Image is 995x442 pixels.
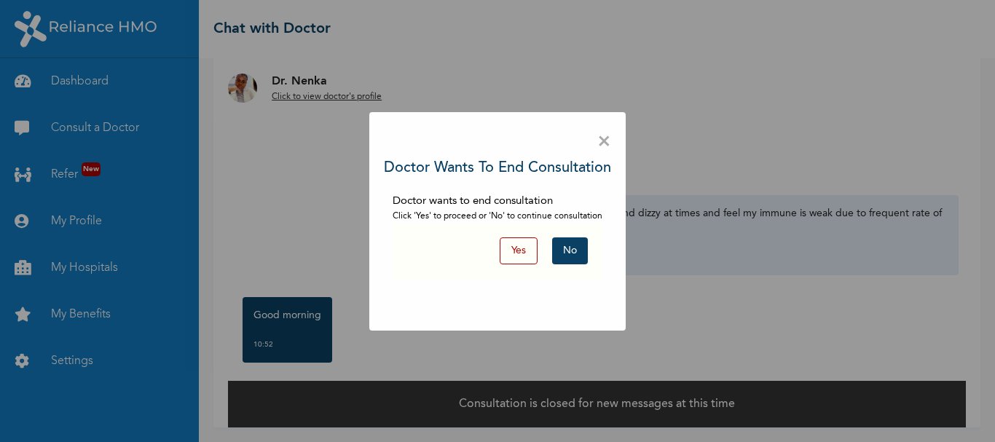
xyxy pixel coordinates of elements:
[552,237,588,264] button: No
[597,127,611,157] span: ×
[500,237,538,264] button: Yes
[393,210,602,223] p: Click 'Yes' to proceed or 'No' to continue consultation
[384,157,611,179] h3: Doctor wants to end consultation
[393,194,602,210] p: Doctor wants to end consultation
